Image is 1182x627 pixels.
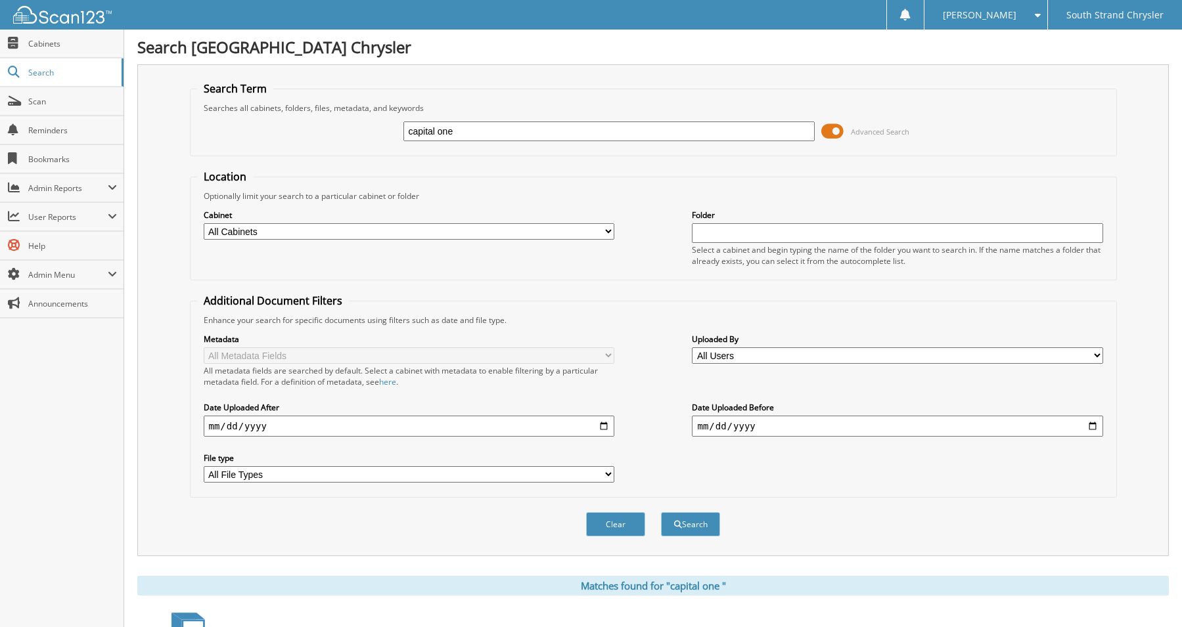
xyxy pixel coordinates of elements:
button: Search [661,512,720,536]
span: Reminders [28,125,117,136]
span: Help [28,240,117,251]
input: start [204,416,614,437]
span: Bookmarks [28,154,117,165]
span: [PERSON_NAME] [943,11,1016,19]
label: Metadata [204,334,614,345]
div: All metadata fields are searched by default. Select a cabinet with metadata to enable filtering b... [204,365,614,387]
label: Uploaded By [692,334,1102,345]
input: end [692,416,1102,437]
h1: Search [GEOGRAPHIC_DATA] Chrysler [137,36,1169,58]
label: Folder [692,209,1102,221]
span: Cabinets [28,38,117,49]
div: Select a cabinet and begin typing the name of the folder you want to search in. If the name match... [692,244,1102,267]
label: Cabinet [204,209,614,221]
span: Admin Menu [28,269,108,280]
div: Enhance your search for specific documents using filters such as date and file type. [197,314,1110,326]
legend: Search Term [197,81,273,96]
div: Matches found for "capital one " [137,576,1169,595]
a: here [379,376,396,387]
span: Advanced Search [851,127,909,137]
legend: Location [197,169,253,184]
legend: Additional Document Filters [197,293,349,308]
div: Optionally limit your search to a particular cabinet or folder [197,190,1110,202]
label: Date Uploaded After [204,402,614,413]
div: Searches all cabinets, folders, files, metadata, and keywords [197,102,1110,114]
label: Date Uploaded Before [692,402,1102,413]
button: Clear [586,512,645,536]
label: File type [204,452,614,464]
span: User Reports [28,211,108,223]
img: scan123-logo-white.svg [13,6,112,24]
span: Scan [28,96,117,107]
span: Admin Reports [28,183,108,194]
span: Announcements [28,298,117,309]
span: South Strand Chrysler [1066,11,1164,19]
span: Search [28,67,115,78]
